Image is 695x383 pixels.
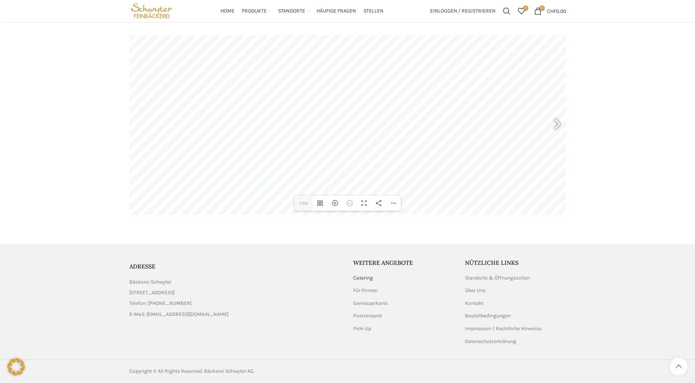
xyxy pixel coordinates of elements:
div: Vollbild umschalten [357,196,371,211]
span: Stellen [363,8,384,15]
h5: Weitere Angebote [353,259,454,267]
span: Häufige Fragen [317,8,356,15]
span: Standorte [278,8,305,15]
a: Standorte [278,4,309,18]
a: Häufige Fragen [317,4,356,18]
bdi: 0.00 [547,8,566,14]
span: ADRESSE [129,263,155,270]
a: Suchen [499,4,514,18]
a: Impressum / Rechtliche Hinweise [465,325,542,332]
a: Kontakt [465,300,484,307]
a: Pick-Up [353,325,372,332]
a: Datenschutzerklärung [465,338,517,345]
a: 0 [514,4,529,18]
span: 0 [523,6,528,11]
span: Einloggen / Registrieren [430,8,496,14]
a: Bestellbedingungen [465,312,511,320]
a: Für Firmen [353,287,378,294]
span: E-Mail: [EMAIL_ADDRESS][DOMAIN_NAME] [129,310,229,318]
h5: Nützliche Links [465,259,566,267]
a: Home [221,4,234,18]
a: Produkte [242,4,271,18]
label: 1/24 [294,196,313,211]
div: Main navigation [178,4,426,18]
div: Vorschaubilder umschalten [313,196,328,211]
div: Herauszoomen [342,196,357,211]
span: Produkte [242,8,267,15]
span: 0 [539,6,545,11]
div: Hereinzoomen [328,196,342,211]
div: Copyright © All Rights Reserved. Bäckerei Schwyter AG. [129,367,344,375]
a: Postversand [353,312,382,320]
a: Geniesserkarte [353,300,388,307]
div: Teilen [371,196,386,211]
a: Standorte & Öffnungszeiten [465,274,531,282]
a: Scroll to top button [669,357,688,376]
a: Catering [353,274,374,282]
a: 0 CHF0.00 [531,4,570,18]
span: [STREET_ADDRESS] [129,289,175,297]
span: CHF [547,8,556,14]
span: Bäckerei Schwyter [129,278,171,286]
div: Nächste Seite [548,107,566,143]
a: Stellen [363,4,384,18]
a: Über Uns [465,287,486,294]
div: Meine Wunschliste [514,4,529,18]
a: Einloggen / Registrieren [426,4,499,18]
a: Site logo [129,7,174,14]
span: Home [221,8,234,15]
a: List item link [129,299,342,307]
